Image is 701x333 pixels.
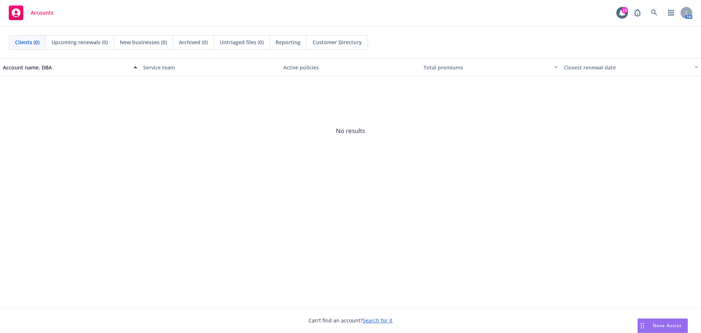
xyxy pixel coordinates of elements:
span: Customer Directory [313,38,362,46]
span: New businesses (0) [120,38,167,46]
div: Closest renewal date [564,64,690,71]
div: Active policies [283,64,418,71]
div: Total premiums [424,64,550,71]
button: Closest renewal date [561,58,701,76]
span: Nova Assist [653,322,682,329]
span: Clients (0) [15,38,39,46]
div: Service team [143,64,277,71]
div: 23 [621,7,628,14]
div: Account name, DBA [3,64,129,71]
a: Report a Bug [630,5,645,20]
a: Search [647,5,662,20]
button: Service team [140,58,280,76]
span: Archived (0) [179,38,208,46]
a: Switch app [664,5,678,20]
a: Accounts [6,3,57,23]
button: Total premiums [421,58,561,76]
button: Active policies [280,58,421,76]
div: Drag to move [638,319,647,333]
span: Upcoming renewals (0) [51,38,108,46]
span: Untriaged files (0) [220,38,264,46]
span: Reporting [276,38,300,46]
a: Search for it [363,317,392,324]
span: Can't find an account? [309,317,392,324]
button: Nova Assist [637,318,688,333]
span: Accounts [31,10,54,16]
